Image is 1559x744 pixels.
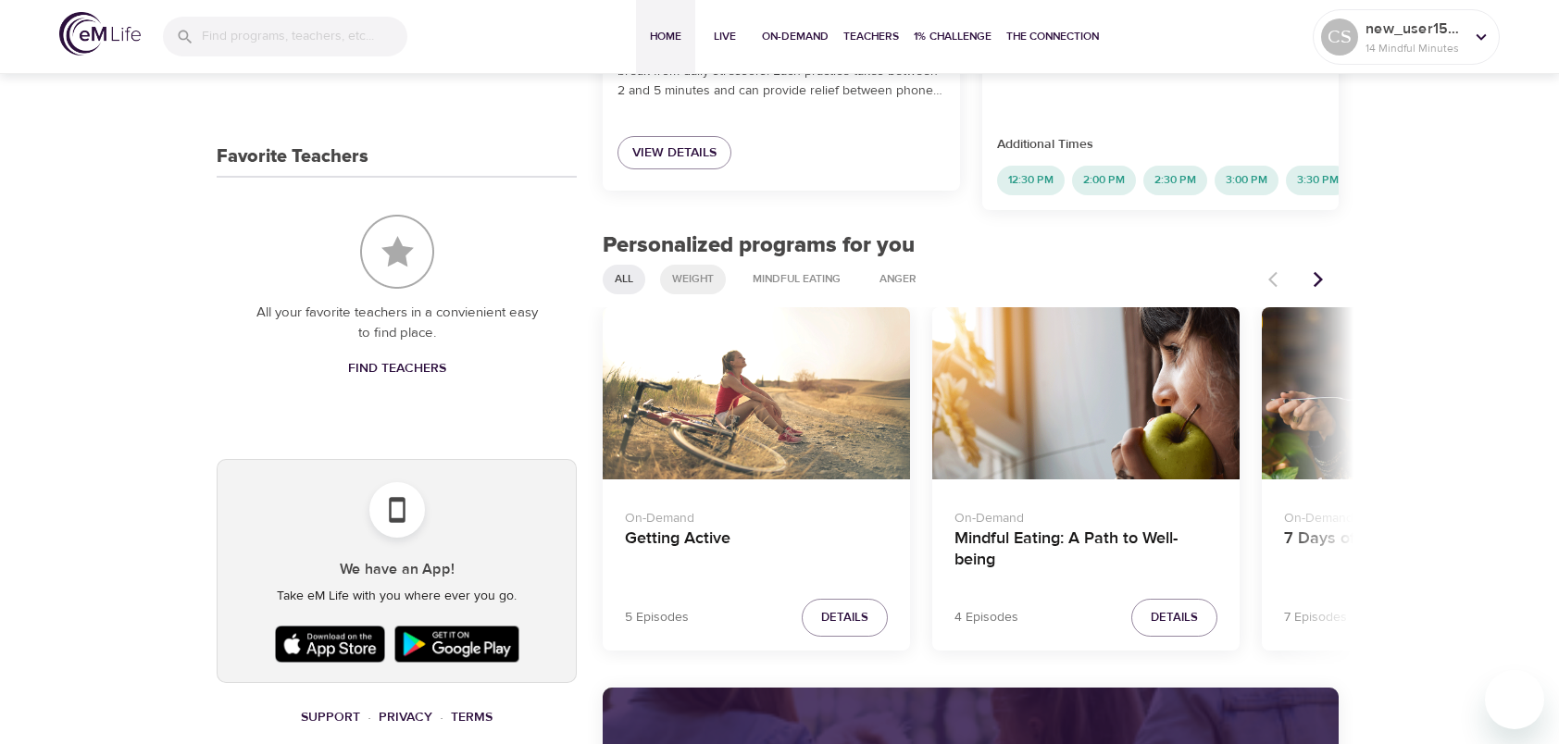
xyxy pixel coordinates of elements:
span: 2:30 PM [1143,172,1207,188]
img: Google Play Store [390,621,523,667]
a: Find Teachers [341,352,454,386]
p: On-Demand [954,502,1217,528]
span: Find Teachers [348,357,446,380]
p: new_user1566335009 [1366,18,1464,40]
a: Terms [451,709,493,725]
input: Find programs, teachers, etc... [202,17,407,56]
span: All [604,271,644,287]
div: 3:00 PM [1215,166,1278,195]
span: 3:00 PM [1215,172,1278,188]
li: · [368,705,371,730]
span: Mindful Eating [742,271,852,287]
button: Next items [1298,259,1339,300]
span: View Details [632,142,717,165]
p: 5 Episodes [625,608,689,627]
img: logo [59,12,141,56]
img: Favorite Teachers [360,215,434,289]
h3: Favorite Teachers [217,146,368,167]
span: Teachers [843,27,899,46]
iframe: Button to launch messaging window [1485,670,1544,729]
h4: 7 Days of Mindful Eating [1284,528,1547,573]
p: On-Demand [625,502,888,528]
a: Support [301,709,360,725]
h4: Getting Active [625,528,888,573]
a: View Details [617,136,731,170]
span: 2:00 PM [1072,172,1136,188]
span: On-Demand [762,27,829,46]
h4: Mindful Eating: A Path to Well-being [954,528,1217,573]
p: 14 Mindful Minutes [1366,40,1464,56]
div: Anger [867,265,929,294]
p: Take eM Life with you where ever you go. [232,587,561,606]
div: Weight [660,265,726,294]
p: All your favorite teachers in a convienient easy to find place. [254,303,540,344]
h2: Personalized programs for you [603,232,1339,259]
div: All [603,265,645,294]
p: On-Demand [1284,502,1547,528]
span: Details [821,607,868,628]
nav: breadcrumb [217,705,577,730]
span: Live [703,27,747,46]
span: Details [1151,607,1198,628]
span: Weight [661,271,725,287]
button: Mindful Eating: A Path to Well-being [932,307,1240,480]
img: Apple App Store [270,621,391,667]
button: Getting Active [603,307,910,480]
li: · [440,705,443,730]
span: 1% Challenge [914,27,992,46]
h5: We have an App! [232,560,561,579]
div: Mindful Eating [741,265,853,294]
div: 12:30 PM [997,166,1065,195]
div: 2:00 PM [1072,166,1136,195]
div: CS [1321,19,1358,56]
p: Additional Times [997,135,1324,155]
div: 2:30 PM [1143,166,1207,195]
span: Home [643,27,688,46]
a: Privacy [379,709,432,725]
span: 3:30 PM [1286,172,1350,188]
p: 4 Episodes [954,608,1018,627]
span: Anger [868,271,928,287]
div: 3:30 PM [1286,166,1350,195]
span: The Connection [1006,27,1099,46]
p: 7 Episodes [1284,608,1347,627]
button: Details [802,599,888,637]
span: 12:30 PM [997,172,1065,188]
button: Details [1131,599,1217,637]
